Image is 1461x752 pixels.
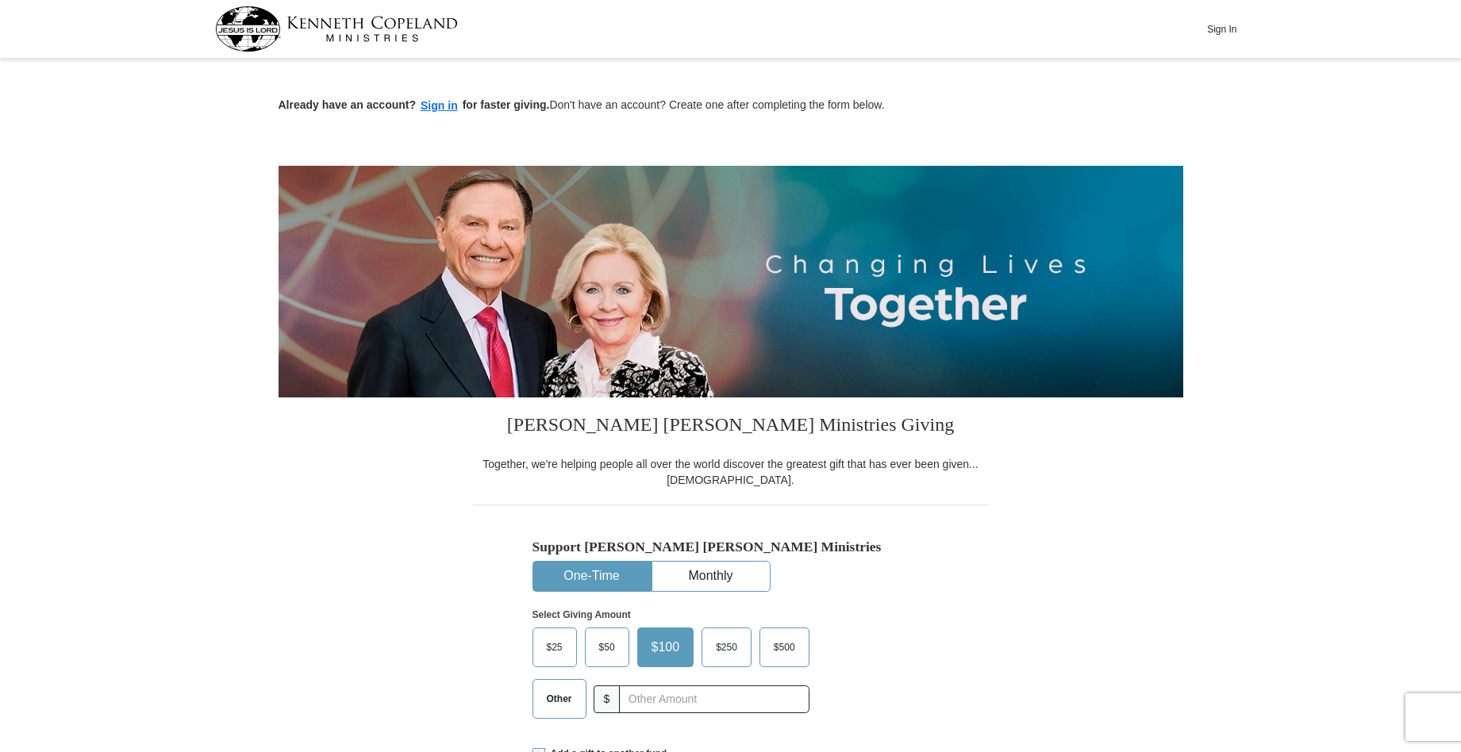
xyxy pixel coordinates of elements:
strong: Already have an account? for faster giving. [279,98,550,111]
p: Don't have an account? Create one after completing the form below. [279,97,1183,115]
button: Sign In [1198,17,1246,41]
button: Monthly [652,562,770,591]
input: Other Amount [619,685,809,713]
span: $500 [766,635,803,659]
span: Other [539,687,580,711]
span: $25 [539,635,571,659]
div: Together, we're helping people all over the world discover the greatest gift that has ever been g... [473,456,989,488]
button: Sign in [416,97,463,115]
span: $250 [708,635,745,659]
img: kcm-header-logo.svg [215,6,458,52]
span: $50 [591,635,623,659]
span: $100 [644,635,688,659]
button: One-Time [533,562,651,591]
h5: Support [PERSON_NAME] [PERSON_NAME] Ministries [532,539,929,555]
span: $ [594,685,621,713]
h3: [PERSON_NAME] [PERSON_NAME] Ministries Giving [473,397,989,456]
strong: Select Giving Amount [532,609,631,620]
